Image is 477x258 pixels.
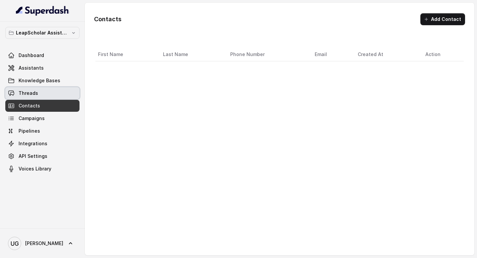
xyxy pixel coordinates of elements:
span: Integrations [19,140,47,147]
th: Created At [352,48,420,61]
a: Dashboard [5,49,79,61]
span: Voices Library [19,165,51,172]
button: LeapScholar Assistant [5,27,79,39]
span: Contacts [19,102,40,109]
a: Threads [5,87,79,99]
a: Assistants [5,62,79,74]
th: Email [309,48,352,61]
a: Pipelines [5,125,79,137]
a: Campaigns [5,112,79,124]
span: Knowledge Bases [19,77,60,84]
span: Threads [19,90,38,97]
h1: Contacts [94,14,122,25]
span: Campaigns [19,115,45,122]
span: Pipelines [19,128,40,134]
p: LeapScholar Assistant [16,29,69,37]
img: light.svg [16,5,69,16]
a: Knowledge Bases [5,75,79,87]
span: Assistants [19,65,44,71]
a: Voices Library [5,163,79,175]
th: Last Name [158,48,225,61]
th: Action [420,48,464,61]
a: Contacts [5,100,79,112]
text: UG [11,240,19,247]
th: Phone Number [225,48,309,61]
a: Integrations [5,138,79,150]
th: First Name [95,48,158,61]
a: [PERSON_NAME] [5,234,79,253]
span: API Settings [19,153,47,160]
span: Dashboard [19,52,44,59]
span: [PERSON_NAME] [25,240,63,247]
button: Add Contact [420,13,465,25]
a: API Settings [5,150,79,162]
